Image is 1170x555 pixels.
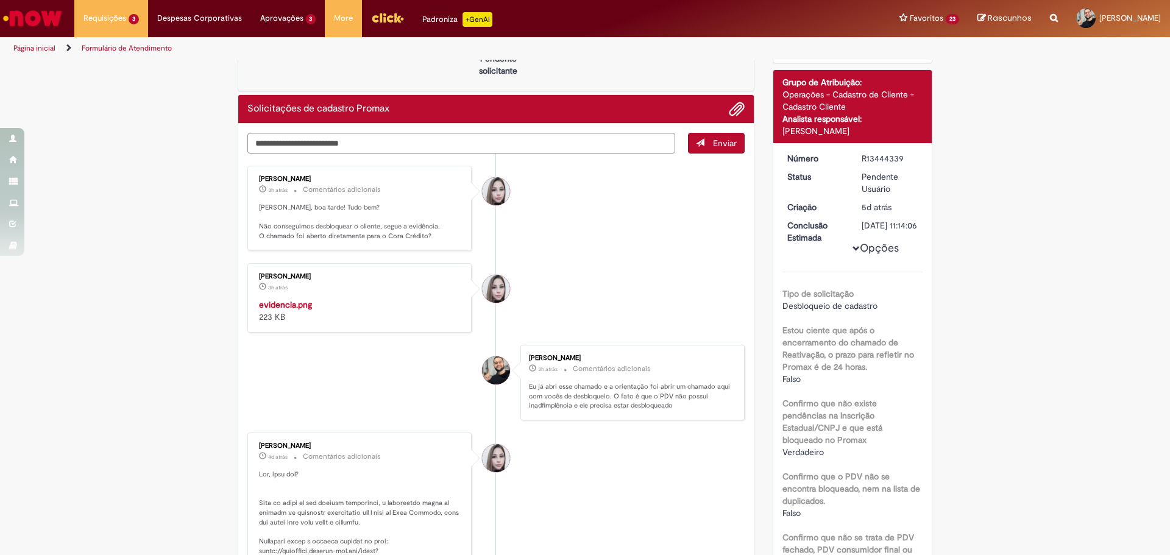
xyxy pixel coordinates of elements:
[268,453,288,461] span: 4d atrás
[268,186,288,194] span: 3h atrás
[862,202,892,213] span: 5d atrás
[260,12,303,24] span: Aprovações
[778,152,853,164] dt: Número
[778,201,853,213] dt: Criação
[334,12,353,24] span: More
[782,325,914,372] b: Estou ciente que após o encerramento do chamado de Reativação, o prazo para refletir no Promax é ...
[538,366,558,373] span: 3h atrás
[469,52,528,77] p: Pendente solicitante
[268,453,288,461] time: 26/08/2025 14:32:27
[482,177,510,205] div: Daniele Aparecida Queiroz
[977,13,1032,24] a: Rascunhos
[306,14,316,24] span: 3
[83,12,126,24] span: Requisições
[910,12,943,24] span: Favoritos
[782,113,923,125] div: Analista responsável:
[782,76,923,88] div: Grupo de Atribuição:
[482,275,510,303] div: Daniele Aparecida Queiroz
[778,219,853,244] dt: Conclusão Estimada
[862,219,918,232] div: [DATE] 11:14:06
[482,444,510,472] div: Daniele Aparecida Queiroz
[862,152,918,164] div: R13444339
[782,373,801,384] span: Falso
[259,299,462,323] div: 223 KB
[862,201,918,213] div: 25/08/2025 13:46:25
[713,138,737,149] span: Enviar
[782,88,923,113] div: Operações - Cadastro de Cliente - Cadastro Cliente
[157,12,242,24] span: Despesas Corporativas
[782,447,824,458] span: Verdadeiro
[259,175,462,183] div: [PERSON_NAME]
[573,364,651,374] small: Comentários adicionais
[988,12,1032,24] span: Rascunhos
[1,6,64,30] img: ServiceNow
[13,43,55,53] a: Página inicial
[371,9,404,27] img: click_logo_yellow_360x200.png
[688,133,745,154] button: Enviar
[782,471,920,506] b: Confirmo que o PDV não se encontra bloqueado, nem na lista de duplicados.
[729,101,745,117] button: Adicionar anexos
[1099,13,1161,23] span: [PERSON_NAME]
[529,355,732,362] div: [PERSON_NAME]
[82,43,172,53] a: Formulário de Atendimento
[259,299,312,310] a: evidencia.png
[782,398,882,445] b: Confirmo que não existe pendências na Inscrição Estadual/CNPJ e que está bloqueado no Promax
[303,185,381,195] small: Comentários adicionais
[463,12,492,27] p: +GenAi
[538,366,558,373] time: 29/08/2025 17:02:19
[482,356,510,384] div: Rodrigo Ferrante De Oliveira Pereira
[247,133,675,154] textarea: Digite sua mensagem aqui...
[129,14,139,24] span: 3
[782,507,801,518] span: Falso
[782,300,877,311] span: Desbloqueio de cadastro
[782,288,854,299] b: Tipo de solicitação
[422,12,492,27] div: Padroniza
[778,171,853,183] dt: Status
[268,284,288,291] span: 3h atrás
[247,104,389,115] h2: Solicitações de cadastro Promax Histórico de tíquete
[259,273,462,280] div: [PERSON_NAME]
[529,382,732,411] p: Eu já abri esse chamado e a orientação foi abrir um chamado aqui com vocês de desbloqueio. O fato...
[259,442,462,450] div: [PERSON_NAME]
[946,14,959,24] span: 23
[9,37,771,60] ul: Trilhas de página
[782,125,923,137] div: [PERSON_NAME]
[862,202,892,213] time: 25/08/2025 13:46:25
[303,451,381,462] small: Comentários adicionais
[259,203,462,241] p: [PERSON_NAME], boa tarde! Tudo bem? Não conseguimos desbloquear o cliente, segue a evidência. O c...
[268,284,288,291] time: 29/08/2025 17:34:58
[862,171,918,195] div: Pendente Usuário
[268,186,288,194] time: 29/08/2025 17:35:03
